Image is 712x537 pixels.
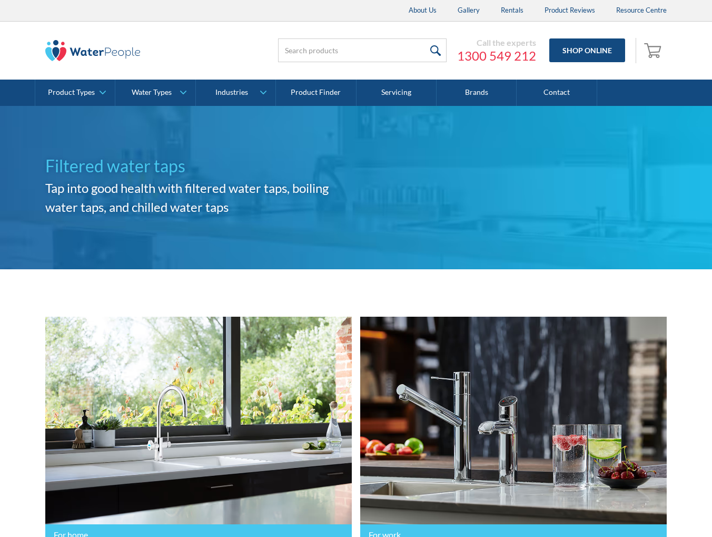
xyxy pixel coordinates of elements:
[115,80,195,106] a: Water Types
[196,80,275,106] a: Industries
[437,80,517,106] a: Brands
[45,153,356,179] h1: Filtered water taps
[549,38,625,62] a: Shop Online
[278,38,447,62] input: Search products
[45,179,356,217] h2: Tap into good health with filtered water taps, boiling water taps, and chilled water taps
[48,88,95,97] div: Product Types
[457,37,536,48] div: Call the experts
[35,80,115,106] a: Product Types
[45,40,140,61] img: The Water People
[517,80,597,106] a: Contact
[641,38,667,63] a: Open cart
[357,80,437,106] a: Servicing
[457,48,536,64] a: 1300 549 212
[276,80,356,106] a: Product Finder
[215,88,248,97] div: Industries
[132,88,172,97] div: Water Types
[644,42,664,58] img: shopping cart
